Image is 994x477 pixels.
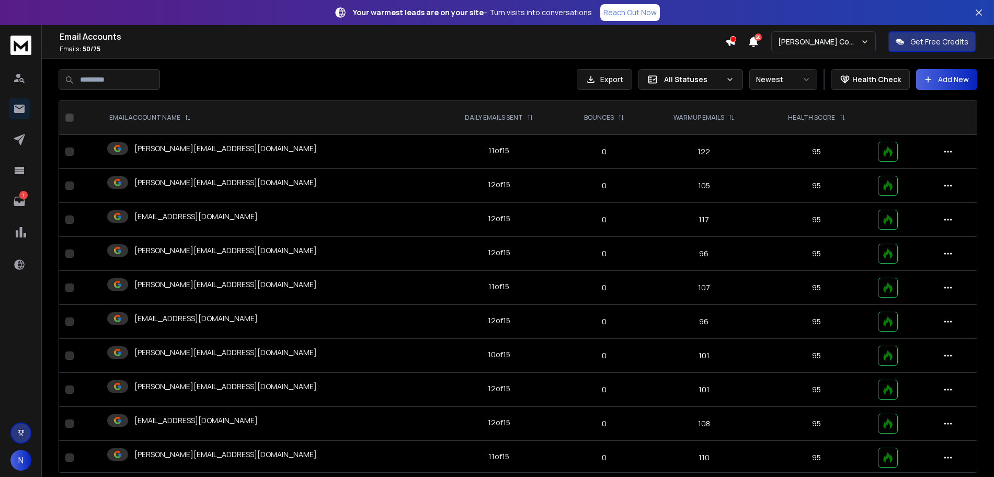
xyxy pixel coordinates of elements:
[646,203,761,237] td: 117
[852,74,901,85] p: Health Check
[673,113,724,122] p: WARMUP EMAILS
[762,271,872,305] td: 95
[109,113,191,122] div: EMAIL ACCOUNT NAME
[134,279,317,290] p: [PERSON_NAME][EMAIL_ADDRESS][DOMAIN_NAME]
[762,169,872,203] td: 95
[831,69,910,90] button: Health Check
[755,33,762,41] span: 28
[762,373,872,407] td: 95
[646,305,761,339] td: 96
[488,349,510,360] div: 10 of 15
[134,381,317,392] p: [PERSON_NAME][EMAIL_ADDRESS][DOMAIN_NAME]
[646,407,761,441] td: 108
[762,135,872,169] td: 95
[646,135,761,169] td: 122
[134,177,317,188] p: [PERSON_NAME][EMAIL_ADDRESS][DOMAIN_NAME]
[134,245,317,256] p: [PERSON_NAME][EMAIL_ADDRESS][DOMAIN_NAME]
[134,143,317,154] p: [PERSON_NAME][EMAIL_ADDRESS][DOMAIN_NAME]
[584,113,614,122] p: BOUNCES
[568,350,640,361] p: 0
[646,373,761,407] td: 101
[910,37,968,47] p: Get Free Credits
[488,451,509,462] div: 11 of 15
[778,37,861,47] p: [PERSON_NAME] Consulting
[134,347,317,358] p: [PERSON_NAME][EMAIL_ADDRESS][DOMAIN_NAME]
[603,7,657,18] p: Reach Out Now
[353,7,484,17] strong: Your warmest leads are on your site
[568,180,640,191] p: 0
[9,191,30,212] a: 1
[10,36,31,55] img: logo
[577,69,632,90] button: Export
[83,44,100,53] span: 50 / 75
[60,30,725,43] h1: Email Accounts
[600,4,660,21] a: Reach Out Now
[488,315,510,326] div: 12 of 15
[568,452,640,463] p: 0
[568,316,640,327] p: 0
[646,339,761,373] td: 101
[916,69,977,90] button: Add New
[488,383,510,394] div: 12 of 15
[488,213,510,224] div: 12 of 15
[568,146,640,157] p: 0
[646,237,761,271] td: 96
[788,113,835,122] p: HEALTH SCORE
[664,74,722,85] p: All Statuses
[568,282,640,293] p: 0
[888,31,976,52] button: Get Free Credits
[568,418,640,429] p: 0
[488,247,510,258] div: 12 of 15
[488,281,509,292] div: 11 of 15
[10,450,31,471] button: N
[134,415,258,426] p: [EMAIL_ADDRESS][DOMAIN_NAME]
[762,305,872,339] td: 95
[19,191,28,199] p: 1
[465,113,523,122] p: DAILY EMAILS SENT
[488,145,509,156] div: 11 of 15
[749,69,817,90] button: Newest
[762,237,872,271] td: 95
[568,384,640,395] p: 0
[762,339,872,373] td: 95
[762,407,872,441] td: 95
[646,169,761,203] td: 105
[134,211,258,222] p: [EMAIL_ADDRESS][DOMAIN_NAME]
[488,179,510,190] div: 12 of 15
[646,441,761,475] td: 110
[646,271,761,305] td: 107
[568,214,640,225] p: 0
[568,248,640,259] p: 0
[762,441,872,475] td: 95
[60,45,725,53] p: Emails :
[353,7,592,18] p: – Turn visits into conversations
[134,449,317,460] p: [PERSON_NAME][EMAIL_ADDRESS][DOMAIN_NAME]
[134,313,258,324] p: [EMAIL_ADDRESS][DOMAIN_NAME]
[488,417,510,428] div: 12 of 15
[762,203,872,237] td: 95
